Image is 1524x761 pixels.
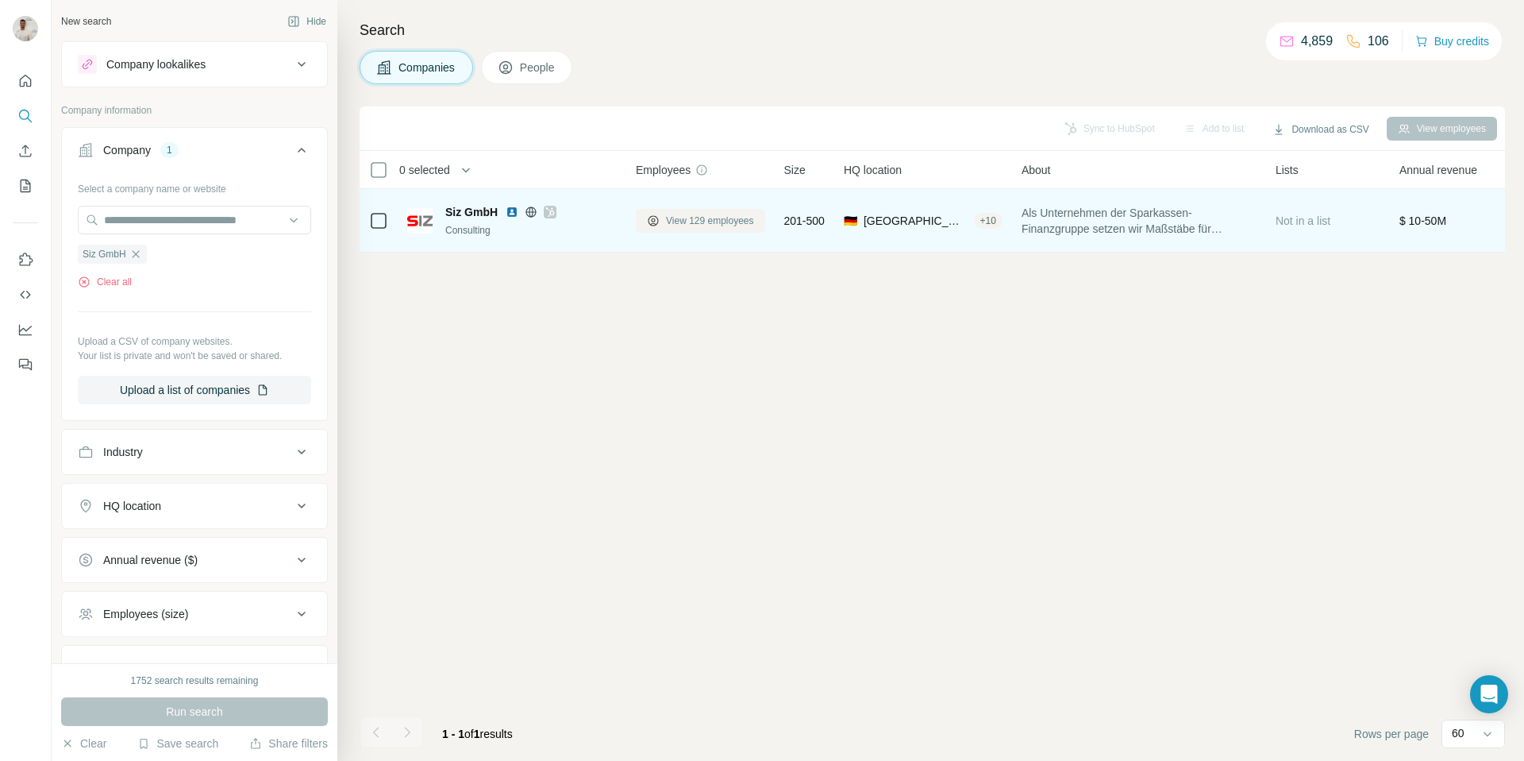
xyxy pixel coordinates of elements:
button: Technologies [62,649,327,687]
button: My lists [13,172,38,200]
span: $ 10-50M [1399,214,1446,227]
button: Search [13,102,38,130]
span: View 129 employees [666,214,754,228]
p: Company information [61,103,328,118]
button: Quick start [13,67,38,95]
span: results [442,728,513,740]
button: Hide [276,10,337,33]
span: 201-500 [784,213,825,229]
button: Clear all [78,275,132,289]
div: 1752 search results remaining [131,674,259,688]
img: LinkedIn logo [506,206,518,218]
button: Buy credits [1415,30,1489,52]
span: [GEOGRAPHIC_DATA], [GEOGRAPHIC_DATA]|[GEOGRAPHIC_DATA]|[GEOGRAPHIC_DATA] [864,213,968,229]
button: Feedback [13,350,38,379]
div: Annual revenue ($) [103,552,198,568]
p: Upload a CSV of company websites. [78,334,311,349]
div: Employees (size) [103,606,188,622]
span: of [464,728,474,740]
span: Annual revenue [1399,162,1477,178]
div: HQ location [103,498,161,514]
span: 0 selected [399,162,450,178]
span: HQ location [844,162,902,178]
p: 4,859 [1301,32,1333,51]
p: 106 [1368,32,1389,51]
div: Select a company name or website [78,176,311,196]
span: Not in a list [1276,214,1330,227]
button: Industry [62,433,327,471]
div: + 10 [974,214,1003,228]
span: Lists [1276,162,1299,178]
button: Annual revenue ($) [62,541,327,579]
div: Open Intercom Messenger [1470,675,1508,713]
div: Technologies [103,660,168,676]
button: Employees (size) [62,595,327,633]
button: Use Surfe API [13,280,38,309]
button: Share filters [249,736,328,751]
button: Download as CSV [1261,118,1380,141]
span: People [520,60,556,75]
button: View 129 employees [636,209,765,233]
button: Company1 [62,131,327,176]
img: Avatar [13,16,38,41]
p: 60 [1452,725,1464,741]
span: Size [784,162,806,178]
button: Enrich CSV [13,137,38,165]
button: Save search [137,736,218,751]
button: HQ location [62,487,327,525]
span: Rows per page [1354,726,1429,742]
span: Employees [636,162,691,178]
span: Als Unternehmen der Sparkassen-Finanzgruppe setzen wir Maßstäbe für zukunftsfähige IT- und Sicher... [1022,205,1257,237]
span: Siz GmbH [445,204,498,220]
div: Industry [103,444,143,460]
div: 1 [160,143,179,157]
button: Upload a list of companies [78,376,311,404]
div: New search [61,14,111,29]
h4: Search [360,19,1505,41]
button: Company lookalikes [62,45,327,83]
div: Consulting [445,223,617,238]
img: Logo of Siz GmbH [407,208,433,234]
span: About [1022,162,1051,178]
span: 1 [474,728,480,740]
button: Dashboard [13,315,38,344]
button: Clear [61,736,106,751]
span: 1 - 1 [442,728,464,740]
span: 🇩🇪 [844,213,857,229]
span: Companies [398,60,456,75]
button: Use Surfe on LinkedIn [13,245,38,274]
span: Siz GmbH [83,247,126,261]
div: Company [103,142,151,158]
p: Your list is private and won't be saved or shared. [78,349,311,363]
div: Company lookalikes [106,56,206,72]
